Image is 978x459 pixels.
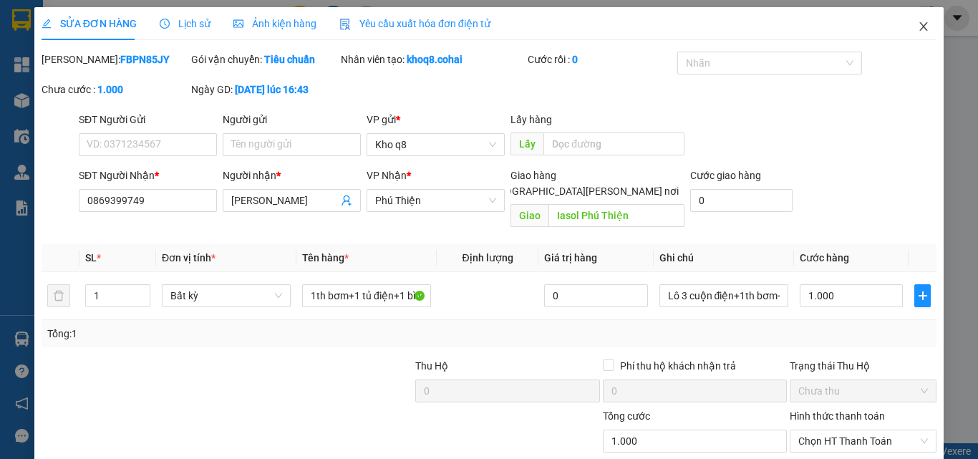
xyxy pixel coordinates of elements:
[614,358,742,374] span: Phí thu hộ khách nhận trả
[367,170,407,181] span: VP Nhận
[375,190,496,211] span: Phú Thiện
[339,18,490,29] span: Yêu cầu xuất hóa đơn điện tử
[162,252,216,264] span: Đơn vị tính
[483,183,684,199] span: [GEOGRAPHIC_DATA][PERSON_NAME] nơi
[914,284,931,307] button: plus
[510,132,543,155] span: Lấy
[191,82,338,97] div: Ngày GD:
[233,19,243,29] span: picture
[160,18,210,29] span: Lịch sử
[85,252,97,264] span: SL
[97,84,123,95] b: 1.000
[302,284,431,307] input: VD: Bàn, Ghế
[510,204,548,227] span: Giao
[690,189,793,212] input: Cước giao hàng
[42,82,188,97] div: Chưa cước :
[302,252,349,264] span: Tên hàng
[160,19,170,29] span: clock-circle
[462,252,513,264] span: Định lượng
[407,54,463,65] b: khoq8.cohai
[790,410,885,422] label: Hình thức thanh toán
[800,252,849,264] span: Cước hàng
[510,170,556,181] span: Giao hàng
[233,18,316,29] span: Ảnh kiện hàng
[170,285,282,306] span: Bất kỳ
[543,132,684,155] input: Dọc đường
[798,430,928,452] span: Chọn HT Thanh Toán
[235,84,309,95] b: [DATE] lúc 16:43
[341,52,525,67] div: Nhân viên tạo:
[528,52,674,67] div: Cước rồi :
[191,52,338,67] div: Gói vận chuyển:
[341,195,352,206] span: user-add
[603,410,650,422] span: Tổng cước
[339,19,351,30] img: icon
[367,112,505,127] div: VP gửi
[42,19,52,29] span: edit
[47,284,70,307] button: delete
[415,360,448,372] span: Thu Hộ
[223,112,361,127] div: Người gửi
[690,170,761,181] label: Cước giao hàng
[42,18,137,29] span: SỬA ĐƠN HÀNG
[798,380,928,402] span: Chưa thu
[375,134,496,155] span: Kho q8
[223,168,361,183] div: Người nhận
[654,244,794,272] th: Ghi chú
[510,114,552,125] span: Lấy hàng
[659,284,788,307] input: Ghi Chú
[918,21,929,32] span: close
[572,54,578,65] b: 0
[904,7,944,47] button: Close
[120,54,170,65] b: FBPN85JY
[548,204,684,227] input: Dọc đường
[264,54,315,65] b: Tiêu chuẩn
[79,168,217,183] div: SĐT Người Nhận
[915,290,930,301] span: plus
[544,252,597,264] span: Giá trị hàng
[79,112,217,127] div: SĐT Người Gửi
[42,52,188,67] div: [PERSON_NAME]:
[790,358,936,374] div: Trạng thái Thu Hộ
[47,326,379,342] div: Tổng: 1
